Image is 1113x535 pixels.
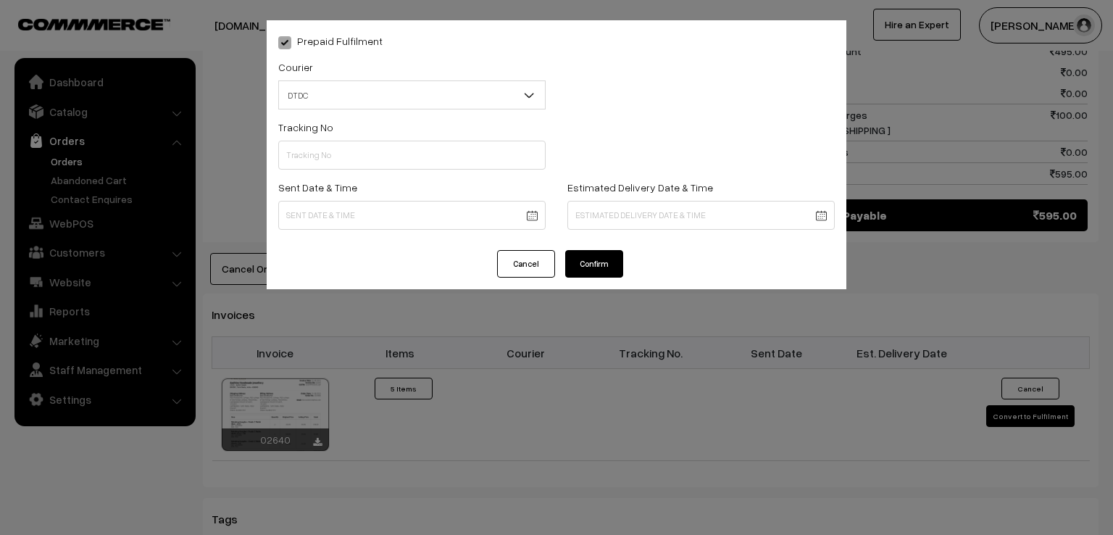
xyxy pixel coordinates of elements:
[278,201,546,230] input: Sent Date & Time
[278,141,546,170] input: Tracking No
[278,80,546,109] span: DTDC
[567,180,713,195] label: Estimated Delivery Date & Time
[497,250,555,278] button: Cancel
[278,33,383,49] label: Prepaid Fulfilment
[278,120,333,135] label: Tracking No
[278,59,313,75] label: Courier
[567,201,835,230] input: Estimated Delivery Date & Time
[565,250,623,278] button: Confirm
[279,83,545,108] span: DTDC
[278,180,357,195] label: Sent Date & Time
